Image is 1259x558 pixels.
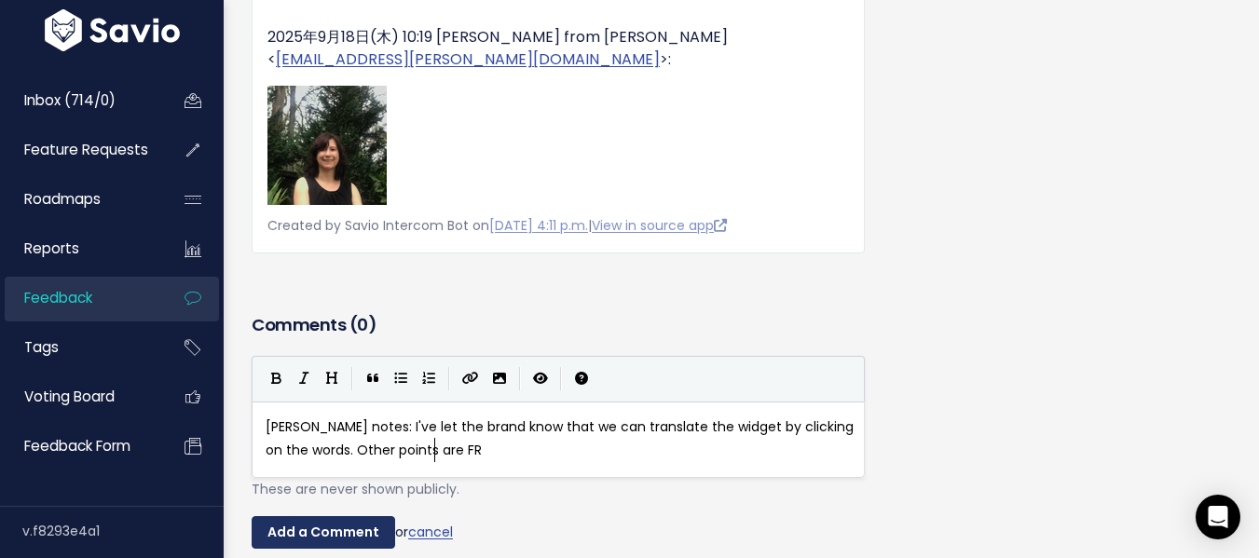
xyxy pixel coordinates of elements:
button: Italic [290,365,318,393]
div: or [252,516,865,550]
div: v.f8293e4a1 [22,507,224,555]
p: 2025年9月18日(木) 10:19 [PERSON_NAME] from [PERSON_NAME] < >: [267,26,849,71]
span: Feedback form [24,436,130,456]
button: Markdown Guide [568,365,595,393]
input: Add a Comment [252,516,395,550]
a: Feedback [5,277,155,320]
div: Open Intercom Messenger [1196,495,1240,539]
span: Reports [24,238,79,258]
span: 0 [357,313,368,336]
span: Feature Requests [24,140,148,159]
h3: Comments ( ) [252,312,865,338]
a: Feedback form [5,425,155,468]
button: Create Link [456,365,486,393]
button: Bold [262,365,290,393]
button: Quote [359,365,387,393]
i: | [560,367,562,390]
img: logo-white.9d6f32f41409.svg [40,9,185,51]
a: Tags [5,326,155,369]
span: Feedback [24,288,92,307]
i: | [351,367,353,390]
button: Heading [318,365,346,393]
a: [DATE] 4:11 p.m. [489,216,588,235]
span: These are never shown publicly. [252,480,459,498]
button: Generic List [387,365,415,393]
button: Numbered List [415,365,443,393]
span: Roadmaps [24,189,101,209]
img: Amy Smith [267,86,387,205]
button: Toggle Preview [527,365,554,393]
span: Created by Savio Intercom Bot on | [267,216,727,235]
a: cancel [408,523,453,541]
i: | [448,367,450,390]
a: Roadmaps [5,178,155,221]
a: [EMAIL_ADDRESS][PERSON_NAME][DOMAIN_NAME] [276,48,660,70]
a: Inbox (714/0) [5,79,155,122]
a: Reports [5,227,155,270]
i: | [519,367,521,390]
a: View in source app [592,216,727,235]
span: [PERSON_NAME] notes: I've let the brand know that we can translate the widget by clicking on the ... [266,417,857,459]
a: Voting Board [5,375,155,418]
span: Inbox (714/0) [24,90,116,110]
span: Tags [24,337,59,357]
span: Voting Board [24,387,115,406]
a: Feature Requests [5,129,155,171]
button: Import an image [486,365,513,393]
